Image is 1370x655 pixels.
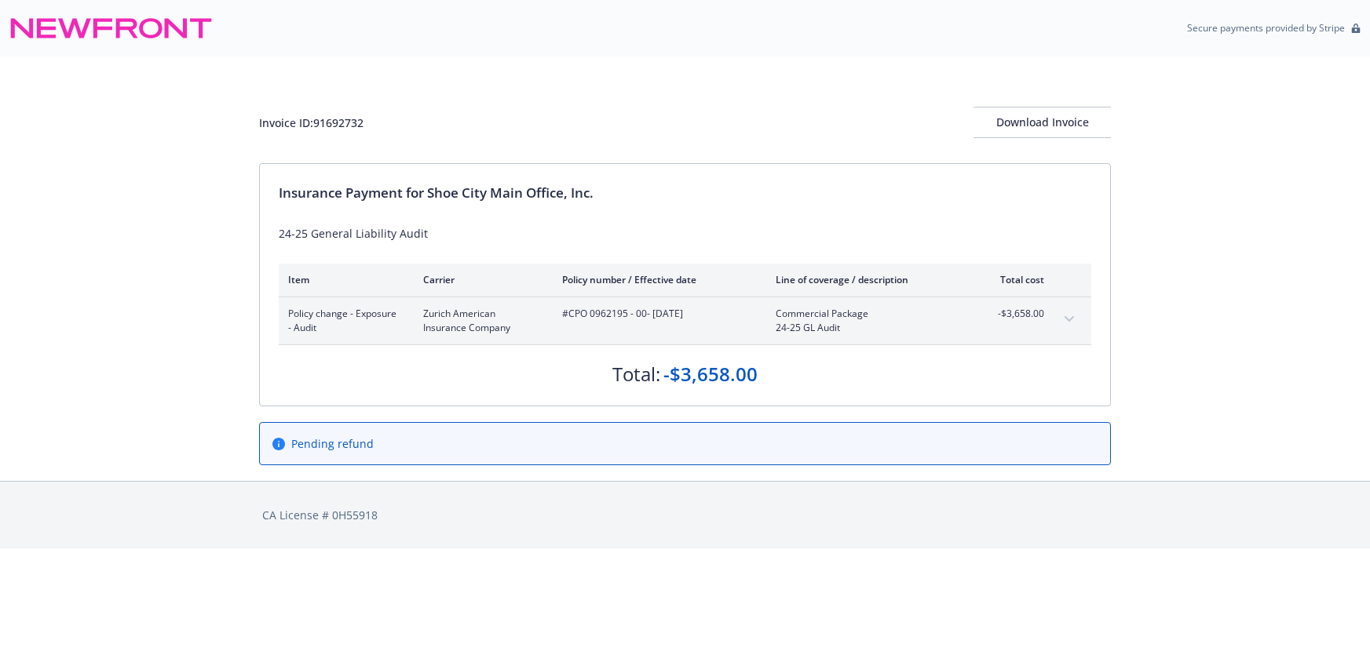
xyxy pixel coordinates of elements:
div: Line of coverage / description [776,273,960,286]
div: Total cost [985,273,1044,286]
div: Insurance Payment for Shoe City Main Office, Inc. [279,183,1091,203]
span: 24-25 GL Audit [776,321,960,335]
button: Download Invoice [974,107,1111,138]
span: #CPO 0962195 - 00 - [DATE] [562,307,751,321]
div: CA License # 0H55918 [262,507,1108,523]
span: Commercial Package [776,307,960,321]
div: Item [288,273,398,286]
div: Policy number / Effective date [562,273,751,286]
span: Zurich American Insurance Company [423,307,537,335]
button: expand content [1057,307,1082,332]
div: Policy change - Exposure - AuditZurich American Insurance Company#CPO 0962195 - 00- [DATE]Commerc... [279,297,1091,344]
div: -$3,658.00 [663,361,758,388]
div: Total: [612,361,660,388]
span: Commercial Package24-25 GL Audit [776,307,960,335]
span: -$3,658.00 [985,307,1044,321]
div: 24-25 General Liability Audit [279,225,1091,242]
div: Carrier [423,273,537,286]
span: Pending refund [291,435,374,452]
div: Download Invoice [974,107,1111,137]
span: Policy change - Exposure - Audit [288,307,398,335]
p: Secure payments provided by Stripe [1187,21,1345,35]
div: Invoice ID: 91692732 [259,115,364,131]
